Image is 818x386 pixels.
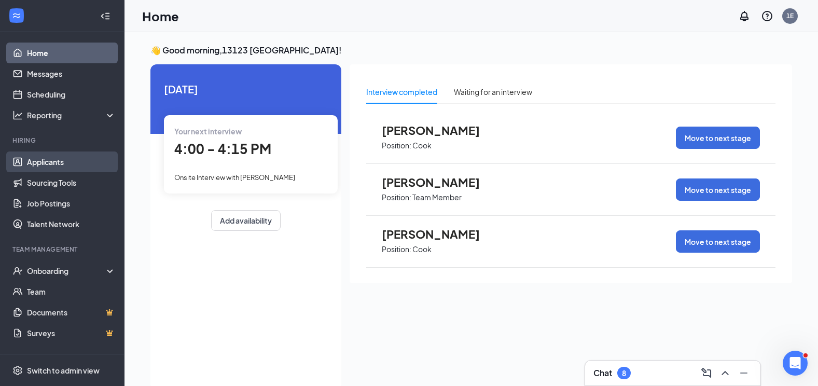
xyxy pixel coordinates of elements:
iframe: Intercom live chat [783,351,808,376]
button: Move to next stage [676,127,760,149]
button: Add availability [211,210,281,231]
a: Job Postings [27,193,116,214]
span: 4:00 - 4:15 PM [174,140,271,157]
svg: ChevronUp [719,367,731,379]
svg: Collapse [100,11,110,21]
div: Waiting for an interview [454,86,532,98]
div: Reporting [27,110,116,120]
button: Minimize [736,365,752,381]
span: [PERSON_NAME] [382,123,496,137]
button: ChevronUp [717,365,733,381]
a: Home [27,43,116,63]
svg: Analysis [12,110,23,120]
svg: QuestionInfo [761,10,773,22]
svg: ComposeMessage [700,367,713,379]
p: Team Member [412,192,462,202]
button: Move to next stage [676,230,760,253]
span: Your next interview [174,127,242,136]
div: Interview completed [366,86,437,98]
a: Messages [27,63,116,84]
a: Team [27,281,116,302]
p: Cook [412,244,432,254]
svg: WorkstreamLogo [11,10,22,21]
div: Team Management [12,245,114,254]
svg: Notifications [738,10,751,22]
a: Sourcing Tools [27,172,116,193]
a: DocumentsCrown [27,302,116,323]
div: Switch to admin view [27,365,100,376]
a: Talent Network [27,214,116,235]
div: 8 [622,369,626,378]
a: SurveysCrown [27,323,116,343]
p: Position: [382,192,411,202]
button: ComposeMessage [698,365,715,381]
div: Onboarding [27,266,107,276]
p: Position: [382,141,411,150]
div: Hiring [12,136,114,145]
p: Position: [382,244,411,254]
svg: Minimize [738,367,750,379]
svg: Settings [12,365,23,376]
button: Move to next stage [676,178,760,201]
div: 1E [786,11,794,20]
svg: UserCheck [12,266,23,276]
span: Onsite Interview with [PERSON_NAME] [174,173,295,182]
span: [DATE] [164,81,328,97]
h3: Chat [593,367,612,379]
h1: Home [142,7,179,25]
a: Applicants [27,151,116,172]
span: [PERSON_NAME] [382,227,496,241]
p: Cook [412,141,432,150]
a: Scheduling [27,84,116,105]
span: [PERSON_NAME] [382,175,496,189]
h3: 👋 Good morning, 13123 [GEOGRAPHIC_DATA] ! [150,45,792,56]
